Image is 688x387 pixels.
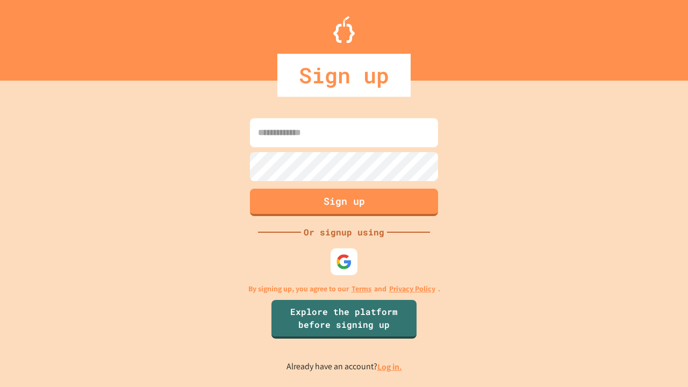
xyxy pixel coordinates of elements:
[643,344,677,376] iframe: chat widget
[599,297,677,343] iframe: chat widget
[286,360,402,374] p: Already have an account?
[277,54,411,97] div: Sign up
[389,283,435,295] a: Privacy Policy
[352,283,371,295] a: Terms
[336,254,352,270] img: google-icon.svg
[333,16,355,43] img: Logo.svg
[301,226,387,239] div: Or signup using
[248,283,440,295] p: By signing up, you agree to our and .
[271,300,417,339] a: Explore the platform before signing up
[377,361,402,372] a: Log in.
[250,189,438,216] button: Sign up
